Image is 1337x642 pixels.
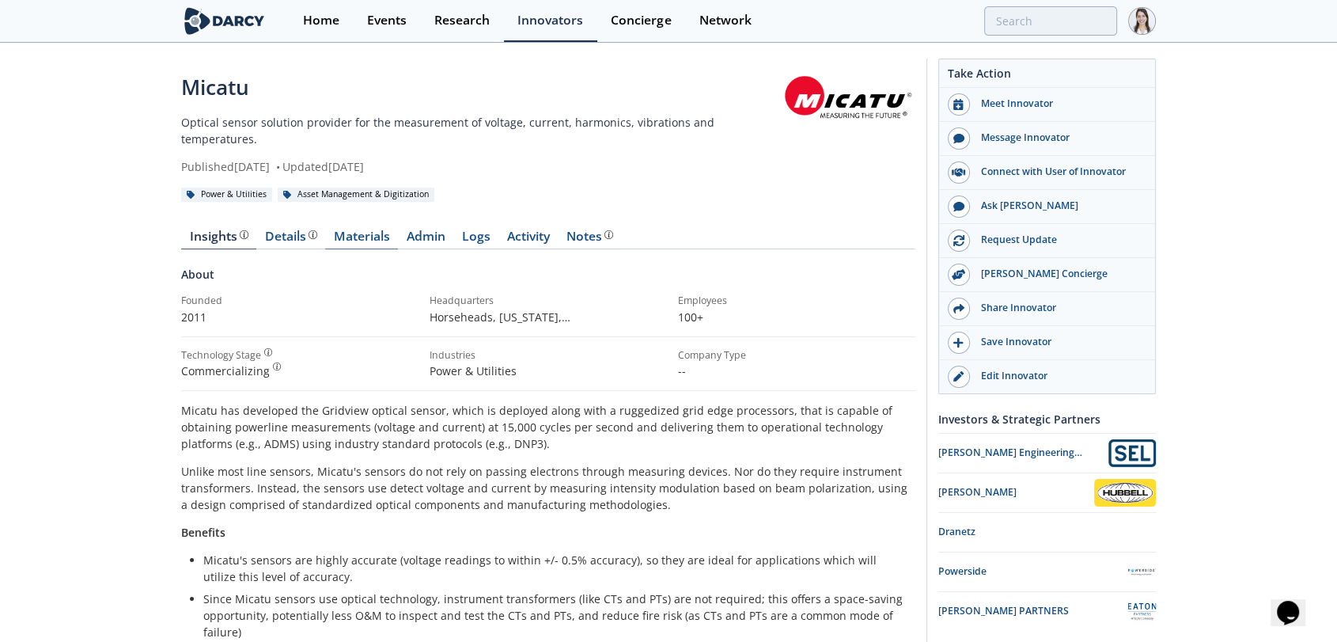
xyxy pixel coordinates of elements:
a: Dranetz Dranetz [938,519,1156,546]
a: [PERSON_NAME] PARTNERS EATON PARTNERS [938,598,1156,625]
a: Logs [453,230,498,249]
a: Materials [325,230,398,249]
div: Headquarters [430,294,667,308]
p: 2011 [181,309,419,325]
button: Save Innovator [939,326,1155,360]
img: information.svg [264,348,273,357]
p: Micatu has developed the Gridview optical sensor, which is deployed along with a ruggedized grid ... [181,402,915,452]
div: Company Type [678,348,915,363]
a: [PERSON_NAME] Hubbell [938,479,1156,507]
div: [PERSON_NAME] Concierge [970,267,1147,281]
div: Connect with User of Innovator [970,165,1147,179]
div: Request Update [970,233,1147,247]
div: [PERSON_NAME] PARTNERS [938,604,1128,618]
div: [PERSON_NAME] [938,485,1094,500]
p: Optical sensor solution provider for the measurement of voltage, current, harmonics, vibrations a... [181,114,780,147]
img: information.svg [604,230,613,239]
a: Edit Innovator [939,360,1155,393]
div: About [181,266,915,294]
a: Insights [181,230,256,249]
div: Asset Management & Digitization [278,188,434,202]
div: Dranetz [938,525,1089,539]
img: information.svg [273,363,282,371]
div: Save Innovator [970,335,1147,349]
div: Insights [190,230,248,243]
div: Innovators [517,14,583,27]
div: Employees [678,294,915,308]
p: Horseheads, [US_STATE] , [GEOGRAPHIC_DATA] [430,309,667,325]
div: Commercializing [181,363,419,379]
p: Unlike most line sensors, Micatu's sensors do not rely on passing electrons through measuring dev... [181,463,915,513]
div: Power & Utilities [181,188,272,202]
div: Network [699,14,751,27]
span: Power & Utilities [430,363,517,378]
div: Edit Innovator [970,369,1147,383]
li: Since Micatu sensors use optical technology, instrument transformers (like CTs and PTs) are not r... [203,591,904,640]
a: [PERSON_NAME] Engineering Laboratories Schweitzer Engineering Laboratories [938,439,1156,467]
iframe: chat widget [1271,579,1321,626]
img: information.svg [309,230,317,239]
div: [PERSON_NAME] Engineering Laboratories [938,446,1108,460]
img: Powerside [1128,558,1156,586]
div: Home [303,14,339,27]
img: Profile [1128,7,1156,35]
div: Details [265,230,317,243]
div: Technology Stage [181,348,261,363]
input: Advanced Search [984,6,1117,36]
p: -- [678,363,915,379]
div: Industries [430,348,667,363]
img: Schweitzer Engineering Laboratories [1108,439,1156,467]
div: Investors & Strategic Partners [938,405,1156,433]
div: Meet Innovator [970,97,1147,111]
div: Share Innovator [970,301,1147,315]
div: Notes [566,230,613,243]
img: logo-wide.svg [181,7,267,35]
a: Admin [398,230,453,249]
div: Founded [181,294,419,308]
img: Hubbell [1094,479,1156,507]
p: 100+ [678,309,915,325]
a: Notes [558,230,621,249]
div: Concierge [611,14,671,27]
div: Published [DATE] Updated [DATE] [181,158,780,175]
div: Events [367,14,407,27]
div: Powerside [938,564,1128,579]
span: • [273,159,282,174]
div: Take Action [939,65,1155,88]
div: Micatu [181,72,780,103]
img: Dranetz [1089,526,1156,537]
img: EATON PARTNERS [1128,598,1156,625]
a: Activity [498,230,558,249]
strong: Benefits [181,525,225,540]
img: information.svg [240,230,248,239]
a: Powerside Powerside [938,558,1156,586]
div: Research [434,14,490,27]
div: Ask [PERSON_NAME] [970,199,1147,213]
a: Details [256,230,325,249]
div: Message Innovator [970,131,1147,145]
li: Micatu's sensors are highly accurate (voltage readings to within +/- 0.5% accuracy), so they are ... [203,552,904,585]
